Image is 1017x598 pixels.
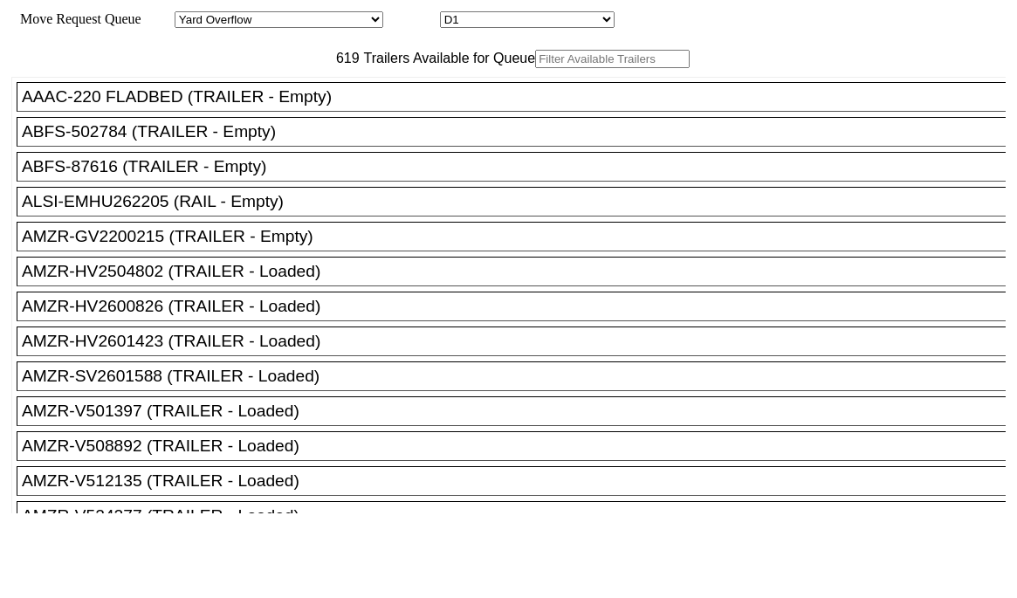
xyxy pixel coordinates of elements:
div: ALSI-EMHU262205 (RAIL - Empty) [22,192,1016,211]
div: ABFS-502784 (TRAILER - Empty) [22,122,1016,141]
div: AMZR-HV2504802 (TRAILER - Loaded) [22,262,1016,281]
div: AMZR-V524277 (TRAILER - Loaded) [22,506,1016,526]
div: AMZR-SV2601588 (TRAILER - Loaded) [22,367,1016,386]
div: ABFS-87616 (TRAILER - Empty) [22,157,1016,176]
div: AMZR-GV2200215 (TRAILER - Empty) [22,227,1016,246]
input: Filter Available Trailers [535,50,690,68]
div: AMZR-HV2600826 (TRAILER - Loaded) [22,297,1016,316]
span: 619 [327,51,360,65]
span: Move Request Queue [11,11,141,26]
div: AMZR-V501397 (TRAILER - Loaded) [22,402,1016,421]
span: Area [144,11,171,26]
span: Location [387,11,436,26]
div: AMZR-V512135 (TRAILER - Loaded) [22,471,1016,491]
span: Trailers Available for Queue [360,51,536,65]
div: AAAC-220 FLADBED (TRAILER - Empty) [22,87,1016,107]
div: AMZR-V508892 (TRAILER - Loaded) [22,436,1016,456]
div: AMZR-HV2601423 (TRAILER - Loaded) [22,332,1016,351]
